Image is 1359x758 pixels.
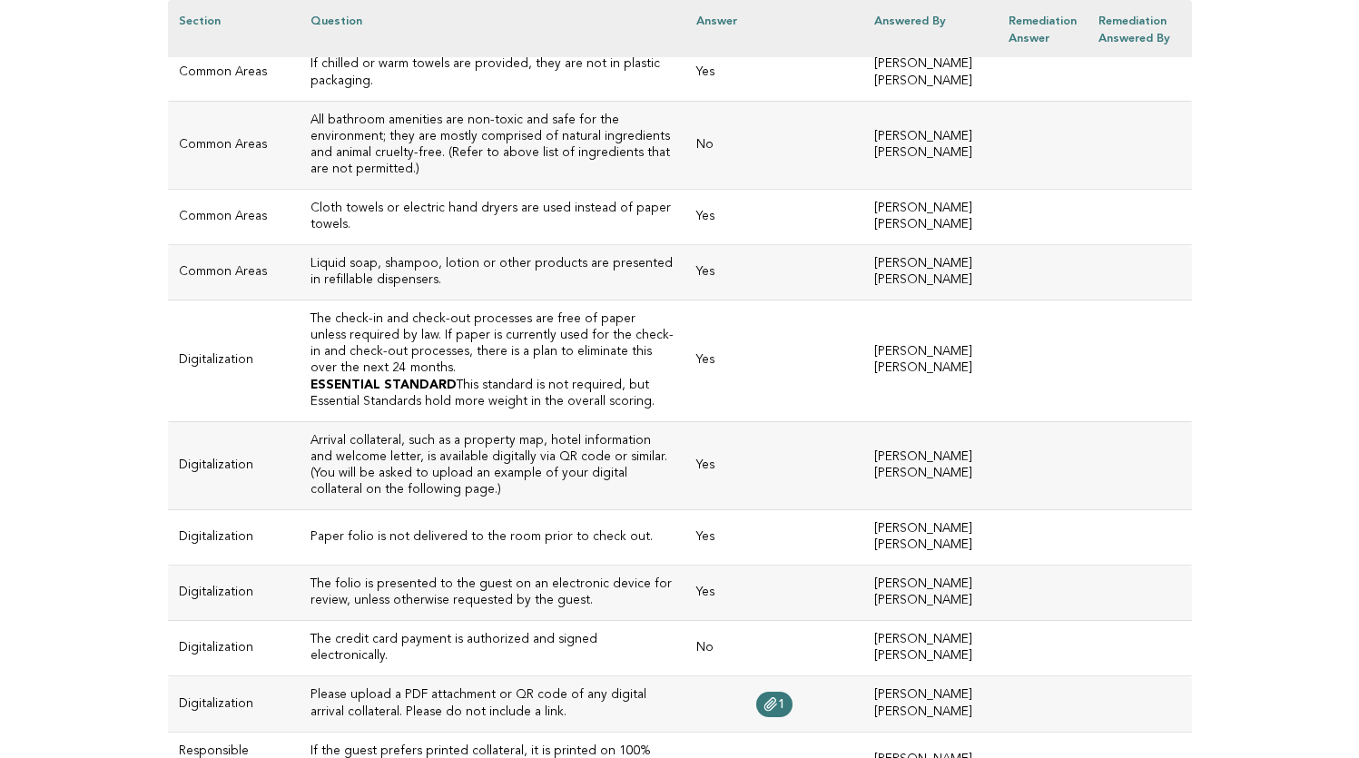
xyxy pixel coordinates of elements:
[756,692,793,717] a: 1
[168,621,300,676] td: Digitalization
[168,101,300,189] td: Common Areas
[310,378,675,410] p: This standard is not required, but Essential Standards hold more weight in the overall scoring.
[168,676,300,732] td: Digitalization
[168,510,300,566] td: Digitalization
[863,621,999,676] td: [PERSON_NAME] [PERSON_NAME]
[685,510,863,566] td: Yes
[685,245,863,300] td: Yes
[310,529,675,546] h3: Paper folio is not delivered to the room prior to check out.
[168,245,300,300] td: Common Areas
[778,698,785,711] span: 1
[685,101,863,189] td: No
[310,632,675,664] h3: The credit card payment is authorized and signed electronically.
[168,300,300,421] td: Digitalization
[310,311,675,377] h3: The check-in and check-out processes are free of paper unless required by law. If paper is curren...
[310,56,675,89] h3: If chilled or warm towels are provided, they are not in plastic packaging.
[310,576,675,609] h3: The folio is presented to the guest on an electronic device for review, unless otherwise requeste...
[310,687,675,720] h3: Please upload a PDF attachment or QR code of any digital arrival collateral. Please do not includ...
[168,45,300,101] td: Common Areas
[310,113,675,178] h3: All bathroom amenities are non-toxic and safe for the environment; they are mostly comprised of n...
[168,566,300,621] td: Digitalization
[310,433,675,466] h3: Arrival collateral, such as a property map, hotel information and welcome letter, is available di...
[863,189,999,244] td: [PERSON_NAME] [PERSON_NAME]
[863,245,999,300] td: [PERSON_NAME] [PERSON_NAME]
[863,676,999,732] td: [PERSON_NAME] [PERSON_NAME]
[310,379,457,391] strong: ESSENTIAL STANDARD
[685,421,863,509] td: Yes
[863,510,999,566] td: [PERSON_NAME] [PERSON_NAME]
[863,45,999,101] td: [PERSON_NAME] [PERSON_NAME]
[310,201,675,233] h3: Cloth towels or electric hand dryers are used instead of paper towels.
[310,256,675,289] h3: Liquid soap, shampoo, lotion or other products are presented in refillable dispensers.
[863,566,999,621] td: [PERSON_NAME] [PERSON_NAME]
[863,101,999,189] td: [PERSON_NAME] [PERSON_NAME]
[863,421,999,509] td: [PERSON_NAME] [PERSON_NAME]
[685,45,863,101] td: Yes
[685,189,863,244] td: Yes
[863,300,999,421] td: [PERSON_NAME] [PERSON_NAME]
[685,621,863,676] td: No
[168,189,300,244] td: Common Areas
[168,421,300,509] td: Digitalization
[310,466,675,498] p: (You will be asked to upload an example of your digital collateral on the following page.)
[685,566,863,621] td: Yes
[685,300,863,421] td: Yes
